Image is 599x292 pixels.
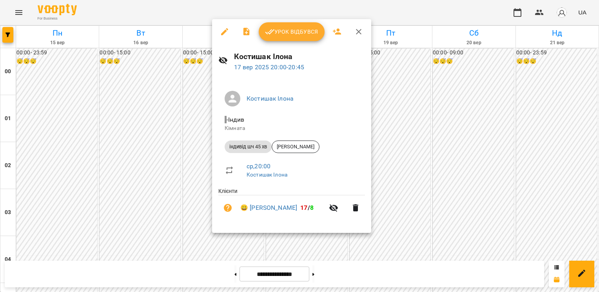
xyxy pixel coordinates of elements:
[218,187,365,224] ul: Клієнти
[247,95,294,102] a: Костишак Ілона
[272,143,319,150] span: [PERSON_NAME]
[272,141,319,153] div: [PERSON_NAME]
[225,124,359,132] p: Кімната
[225,116,246,123] span: - Індив
[310,204,314,211] span: 8
[300,204,314,211] b: /
[240,203,297,213] a: 😀 [PERSON_NAME]
[218,198,237,217] button: Візит ще не сплачено. Додати оплату?
[247,171,287,178] a: Костишак Ілона
[300,204,307,211] span: 17
[259,22,325,41] button: Урок відбувся
[234,50,365,63] h6: Костишак Ілона
[234,63,304,71] a: 17 вер 2025 20:00-20:45
[225,143,272,150] span: індивід шч 45 хв
[265,27,318,36] span: Урок відбувся
[247,162,270,170] a: ср , 20:00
